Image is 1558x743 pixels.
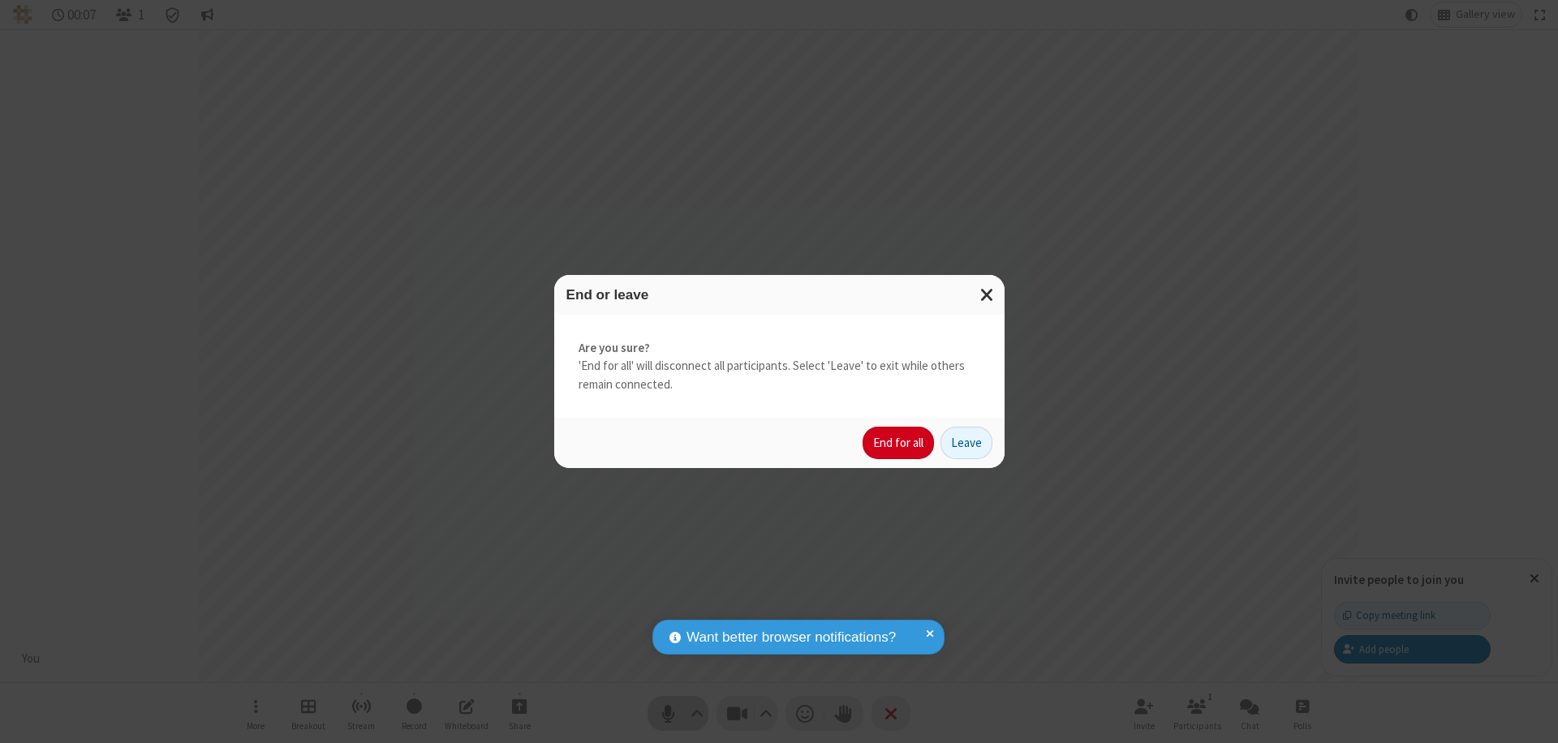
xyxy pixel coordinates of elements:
span: Want better browser notifications? [686,627,896,648]
h3: End or leave [566,287,992,303]
div: 'End for all' will disconnect all participants. Select 'Leave' to exit while others remain connec... [554,315,1005,419]
strong: Are you sure? [579,339,980,358]
button: Close modal [971,275,1005,315]
button: End for all [863,427,934,459]
button: Leave [940,427,992,459]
